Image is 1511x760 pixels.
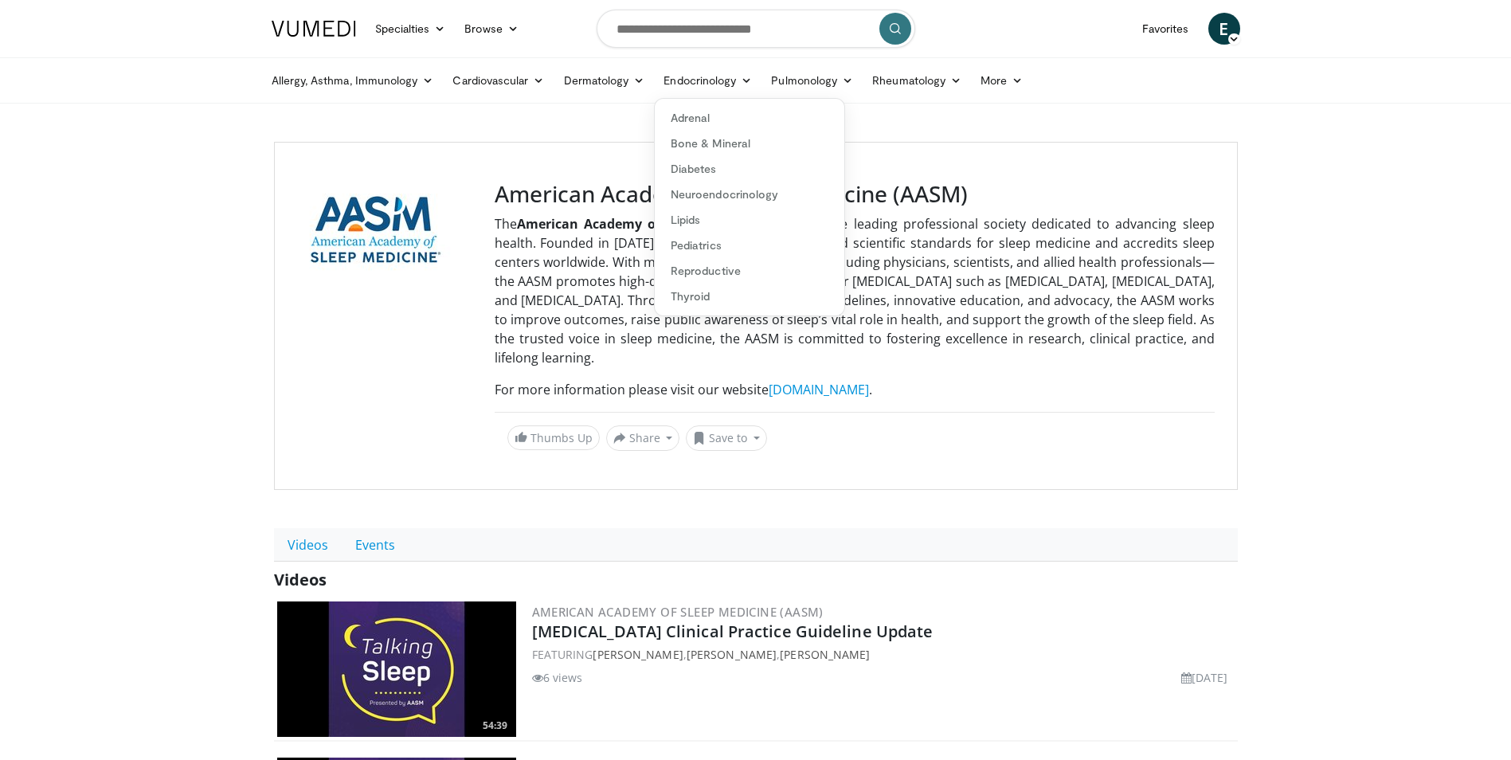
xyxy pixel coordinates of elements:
[495,181,1215,208] h3: American Academy of Sleep Medicine (AASM)
[262,65,444,96] a: Allergy, Asthma, Immunology
[655,258,844,284] a: Reproductive
[1181,669,1228,686] li: [DATE]
[507,425,600,450] a: Thumbs Up
[769,381,869,398] a: [DOMAIN_NAME]
[274,569,327,590] span: Videos
[655,284,844,309] a: Thyroid
[517,215,813,233] strong: American Academy of Sleep Medicine (AASM)
[274,528,342,562] a: Videos
[686,425,767,451] button: Save to
[532,669,583,686] li: 6 views
[761,65,863,96] a: Pulmonology
[780,647,870,662] a: [PERSON_NAME]
[655,105,844,131] a: Adrenal
[277,601,516,737] img: ec18f352-dac3-4f79-8e7e-aea2e5f56246.300x170_q85_crop-smart_upscale.jpg
[1133,13,1199,45] a: Favorites
[593,647,683,662] a: [PERSON_NAME]
[655,182,844,207] a: Neuroendocrinology
[532,646,1235,663] div: FEATURING , ,
[532,604,824,620] a: American Academy of Sleep Medicine (AASM)
[863,65,971,96] a: Rheumatology
[655,131,844,156] a: Bone & Mineral
[342,528,409,562] a: Events
[606,425,680,451] button: Share
[277,601,516,737] a: 54:39
[687,647,777,662] a: [PERSON_NAME]
[554,65,655,96] a: Dermatology
[366,13,456,45] a: Specialties
[597,10,915,48] input: Search topics, interventions
[655,233,844,258] a: Pediatrics
[655,156,844,182] a: Diabetes
[272,21,356,37] img: VuMedi Logo
[495,380,1215,399] p: For more information please visit our website .
[455,13,528,45] a: Browse
[1208,13,1240,45] a: E
[654,65,761,96] a: Endocrinology
[532,621,934,642] a: [MEDICAL_DATA] Clinical Practice Guideline Update
[478,719,512,733] span: 54:39
[495,214,1215,367] p: The is the leading professional society dedicated to advancing sleep health. Founded in [DATE], t...
[655,207,844,233] a: Lipids
[971,65,1032,96] a: More
[443,65,554,96] a: Cardiovascular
